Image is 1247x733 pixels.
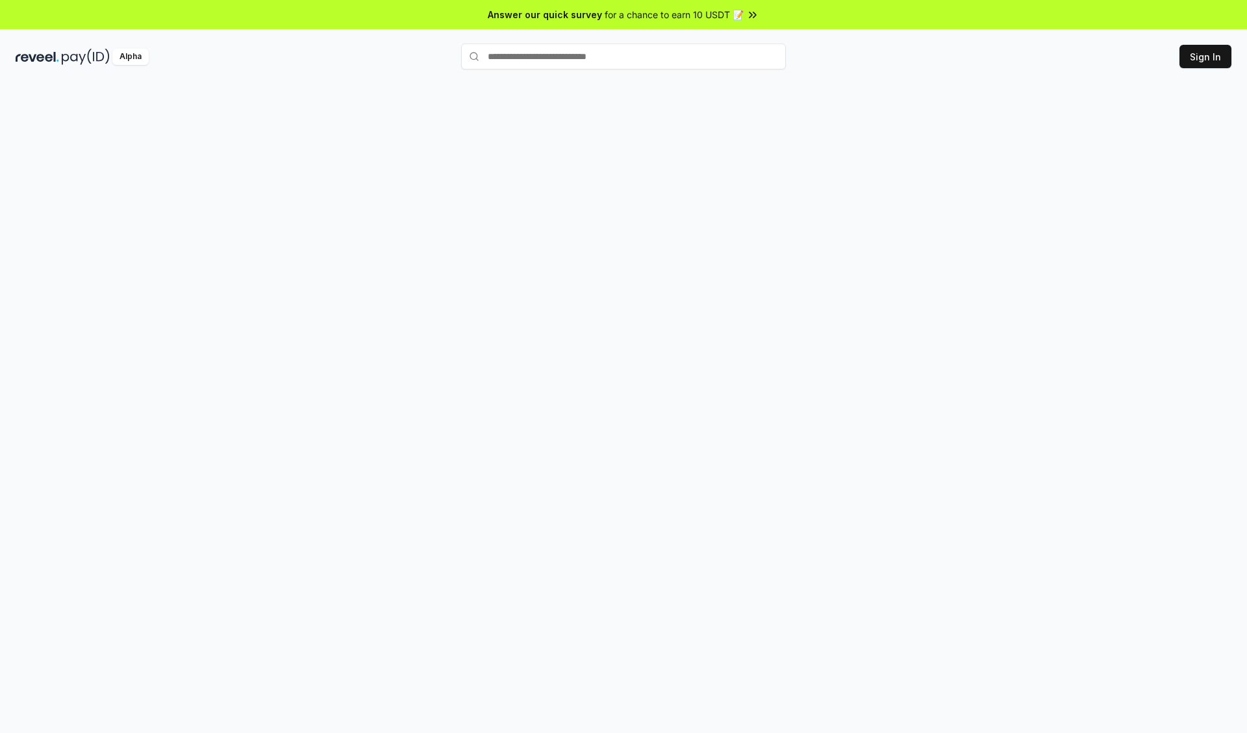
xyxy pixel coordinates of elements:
img: pay_id [62,49,110,65]
span: for a chance to earn 10 USDT 📝 [605,8,744,21]
button: Sign In [1179,45,1231,68]
img: reveel_dark [16,49,59,65]
span: Answer our quick survey [488,8,602,21]
div: Alpha [112,49,149,65]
